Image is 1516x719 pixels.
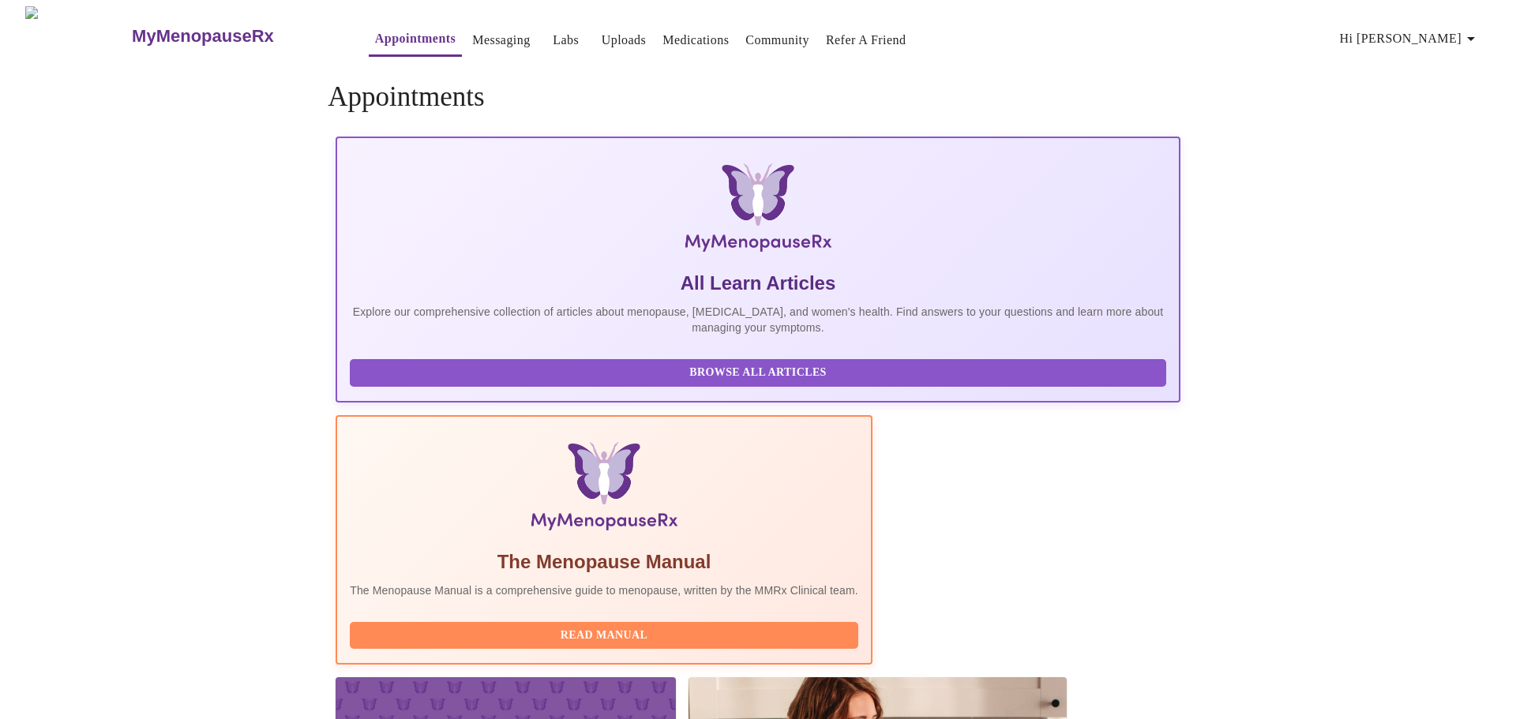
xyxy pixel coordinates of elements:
[350,271,1166,296] h5: All Learn Articles
[472,29,530,51] a: Messaging
[350,304,1166,335] p: Explore our comprehensive collection of articles about menopause, [MEDICAL_DATA], and women's hea...
[350,582,858,598] p: The Menopause Manual is a comprehensive guide to menopause, written by the MMRx Clinical team.
[366,363,1150,383] span: Browse All Articles
[477,163,1039,258] img: MyMenopauseRx Logo
[541,24,591,56] button: Labs
[25,6,130,66] img: MyMenopauseRx Logo
[430,442,777,537] img: Menopause Manual
[595,24,653,56] button: Uploads
[350,549,858,575] h5: The Menopause Manual
[739,24,816,56] button: Community
[826,29,906,51] a: Refer a Friend
[350,365,1170,378] a: Browse All Articles
[328,81,1188,113] h4: Appointments
[602,29,647,51] a: Uploads
[466,24,536,56] button: Messaging
[369,23,462,57] button: Appointments
[375,28,456,50] a: Appointments
[350,622,858,650] button: Read Manual
[366,626,842,646] span: Read Manual
[130,9,337,64] a: MyMenopauseRx
[350,359,1166,387] button: Browse All Articles
[745,29,809,51] a: Community
[1340,28,1480,50] span: Hi [PERSON_NAME]
[820,24,913,56] button: Refer a Friend
[1334,23,1487,54] button: Hi [PERSON_NAME]
[656,24,735,56] button: Medications
[350,627,862,641] a: Read Manual
[132,26,274,47] h3: MyMenopauseRx
[662,29,729,51] a: Medications
[553,29,579,51] a: Labs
